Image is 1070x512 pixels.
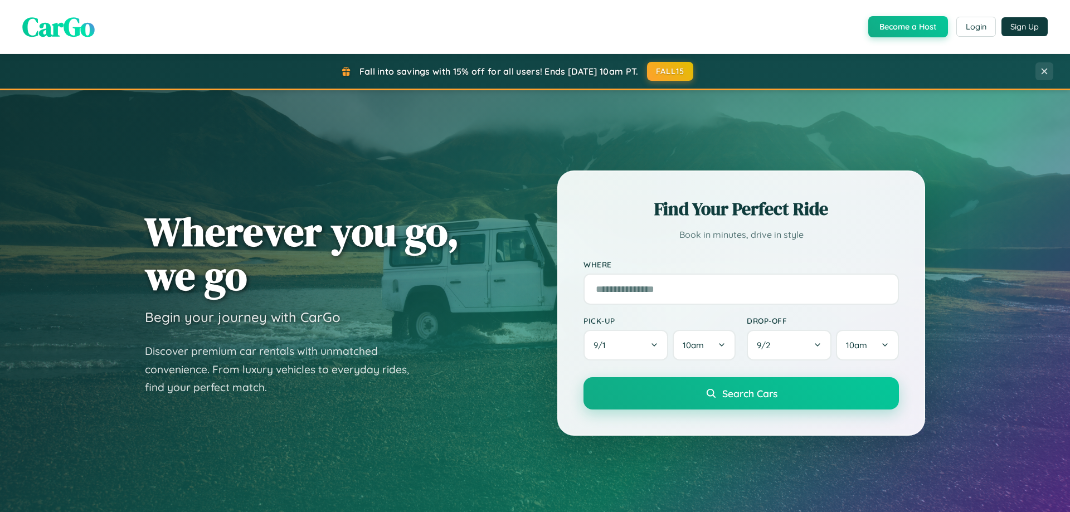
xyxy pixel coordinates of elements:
[145,209,459,298] h1: Wherever you go, we go
[683,340,704,350] span: 10am
[747,316,899,325] label: Drop-off
[22,8,95,45] span: CarGo
[583,260,899,269] label: Where
[846,340,867,350] span: 10am
[673,330,736,360] button: 10am
[583,197,899,221] h2: Find Your Perfect Ride
[594,340,611,350] span: 9 / 1
[145,342,424,397] p: Discover premium car rentals with unmatched convenience. From luxury vehicles to everyday rides, ...
[145,309,341,325] h3: Begin your journey with CarGo
[583,316,736,325] label: Pick-up
[583,330,668,360] button: 9/1
[956,17,996,37] button: Login
[583,377,899,409] button: Search Cars
[647,62,694,81] button: FALL15
[359,66,639,77] span: Fall into savings with 15% off for all users! Ends [DATE] 10am PT.
[836,330,899,360] button: 10am
[868,16,948,37] button: Become a Host
[583,227,899,243] p: Book in minutes, drive in style
[747,330,831,360] button: 9/2
[757,340,776,350] span: 9 / 2
[1001,17,1048,36] button: Sign Up
[722,387,777,399] span: Search Cars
